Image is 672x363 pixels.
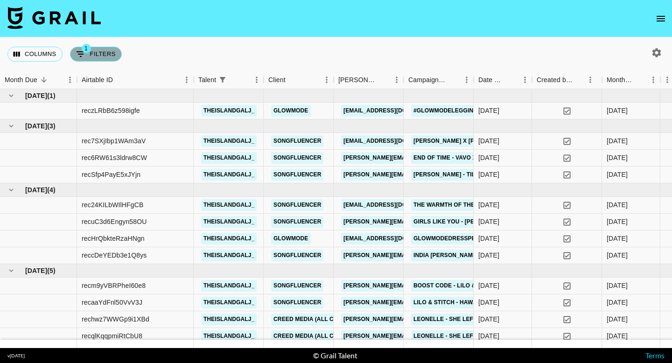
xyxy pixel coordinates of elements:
[408,71,447,89] div: Campaign (Type)
[607,314,628,324] div: May '25
[411,216,515,228] a: Girls Like You - [PERSON_NAME]
[201,233,257,244] a: theislandgalj_
[25,91,47,100] span: [DATE]
[271,169,323,181] a: Songfluencer
[505,73,518,86] button: Sort
[201,135,257,147] a: theislandgalj_
[201,169,257,181] a: theislandgalj_
[82,314,149,324] div: rechwz7WWGp9i1XBd
[646,73,660,87] button: Menu
[82,44,91,53] span: 1
[478,281,499,290] div: 23/5/2025
[583,73,597,87] button: Menu
[537,71,573,89] div: Created by Grail Team
[201,250,257,261] a: theislandgalj_
[313,351,357,360] div: © Grail Talent
[268,71,286,89] div: Client
[633,73,646,86] button: Sort
[478,298,499,307] div: 21/5/2025
[82,234,145,243] div: recHrQbkteRzaHNgn
[47,121,56,131] span: ( 3 )
[5,183,18,196] button: hide children
[478,106,499,115] div: 26/8/2025
[478,170,499,179] div: 28/7/2025
[271,152,323,164] a: Songfluencer
[338,71,377,89] div: [PERSON_NAME]
[478,234,499,243] div: 17/6/2025
[5,71,37,89] div: Month Due
[201,216,257,228] a: theislandgalj_
[478,200,499,209] div: 10/6/2025
[82,281,146,290] div: recm9yVBRPheI60e8
[37,73,50,86] button: Sort
[607,170,628,179] div: Jul '25
[411,297,560,308] a: Lilo & Stitch - Hawaiian Roller Coaster Ride
[341,233,446,244] a: [EMAIL_ADDRESS][DOMAIN_NAME]
[341,199,446,211] a: [EMAIL_ADDRESS][DOMAIN_NAME]
[271,199,323,211] a: Songfluencer
[404,71,474,89] div: Campaign (Type)
[602,71,660,89] div: Month Due
[286,73,299,86] button: Sort
[474,71,532,89] div: Date Created
[478,251,499,260] div: 1/7/2025
[271,314,368,325] a: Creed Media (All Campaigns)
[201,280,257,292] a: theislandgalj_
[460,73,474,87] button: Menu
[82,106,140,115] div: reczLRbB6z598igfe
[201,297,257,308] a: theislandgalj_
[194,71,264,89] div: Talent
[607,251,628,260] div: Jun '25
[341,216,493,228] a: [PERSON_NAME][EMAIL_ADDRESS][DOMAIN_NAME]
[201,152,257,164] a: theislandgalj_
[341,135,446,147] a: [EMAIL_ADDRESS][DOMAIN_NAME]
[341,250,493,261] a: [PERSON_NAME][EMAIL_ADDRESS][DOMAIN_NAME]
[47,266,56,275] span: ( 5 )
[411,105,582,117] a: #GLOWMODEleggings CoreHold Leggings Campaign
[250,73,264,87] button: Menu
[411,330,510,342] a: Leonelle - She Left Me Early
[264,71,334,89] div: Client
[447,73,460,86] button: Sort
[216,73,229,86] div: 1 active filter
[341,330,493,342] a: [PERSON_NAME][EMAIL_ADDRESS][DOMAIN_NAME]
[198,71,216,89] div: Talent
[411,135,571,147] a: [PERSON_NAME] x [PERSON_NAME] | [PERSON_NAME]
[70,47,122,62] button: Show filters
[607,217,628,226] div: Jun '25
[607,298,628,307] div: May '25
[341,280,493,292] a: [PERSON_NAME][EMAIL_ADDRESS][DOMAIN_NAME]
[113,73,126,86] button: Sort
[7,47,63,62] button: Select columns
[271,216,323,228] a: Songfluencer
[201,105,257,117] a: theislandgalj_
[82,153,147,162] div: rec6RW61s3ldrw8CW
[411,280,604,292] a: Boost code - Lilo & Stitch - Hawaiian Roller Coaster Ride
[25,185,47,195] span: [DATE]
[271,105,311,117] a: GLOWMODE
[478,314,499,324] div: 8/5/2025
[63,73,77,87] button: Menu
[341,105,446,117] a: [EMAIL_ADDRESS][DOMAIN_NAME]
[532,71,602,89] div: Created by Grail Team
[25,121,47,131] span: [DATE]
[411,250,523,261] a: India [PERSON_NAME] - Kill Switch
[607,106,628,115] div: Aug '25
[607,153,628,162] div: Jul '25
[573,73,586,86] button: Sort
[651,9,670,28] button: open drawer
[77,71,194,89] div: Airtable ID
[82,298,142,307] div: recaaYdFnl50VvV3J
[411,314,510,325] a: Leonelle - She Left Me Early
[5,264,18,277] button: hide children
[377,73,390,86] button: Sort
[645,351,665,360] a: Terms
[518,73,532,87] button: Menu
[334,71,404,89] div: Booker
[341,314,493,325] a: [PERSON_NAME][EMAIL_ADDRESS][DOMAIN_NAME]
[607,136,628,146] div: Jul '25
[607,234,628,243] div: Jun '25
[478,217,499,226] div: 16/6/2025
[478,136,499,146] div: 11/7/2025
[271,250,323,261] a: Songfluencer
